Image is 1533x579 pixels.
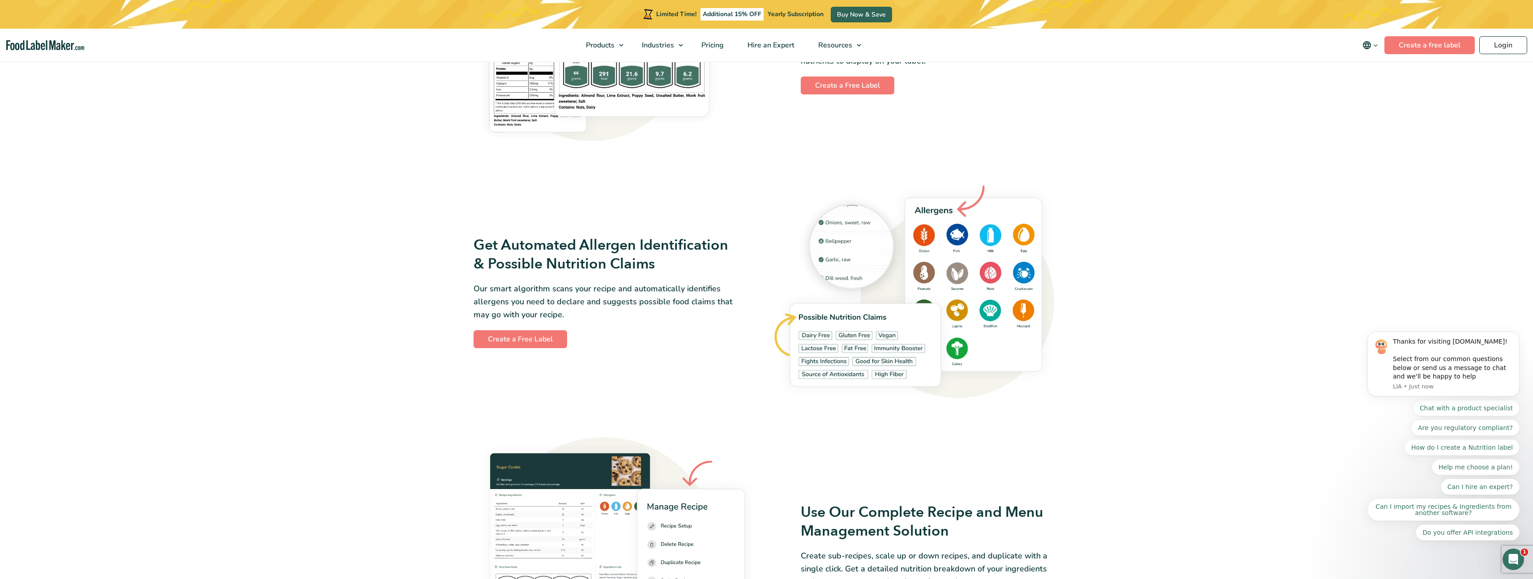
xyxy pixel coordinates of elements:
span: Limited Time! [656,10,696,18]
span: Yearly Subscription [768,10,824,18]
a: Buy Now & Save [831,7,892,22]
span: 1 [1521,549,1528,556]
a: Pricing [690,29,734,62]
span: Additional 15% OFF [700,8,764,21]
span: Hire an Expert [745,40,795,50]
a: Login [1479,36,1527,54]
span: Industries [639,40,675,50]
h3: Get Automated Allergen Identification & Possible Nutrition Claims [474,236,733,273]
a: Industries [630,29,688,62]
p: Our smart algorithm scans your recipe and automatically identifies allergens you need to declare ... [474,282,733,321]
a: Hire an Expert [736,29,804,62]
iframe: Intercom notifications message [1354,178,1533,555]
span: Resources [816,40,853,50]
a: Products [574,29,628,62]
span: Products [583,40,615,50]
a: Create a Free Label [801,77,894,94]
a: Create a free label [1384,36,1475,54]
iframe: Intercom live chat [1503,549,1524,570]
a: Create a Free Label [474,330,567,348]
a: Resources [807,29,866,62]
span: Pricing [699,40,725,50]
h3: Use Our Complete Recipe and Menu Management Solution [801,503,1060,541]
